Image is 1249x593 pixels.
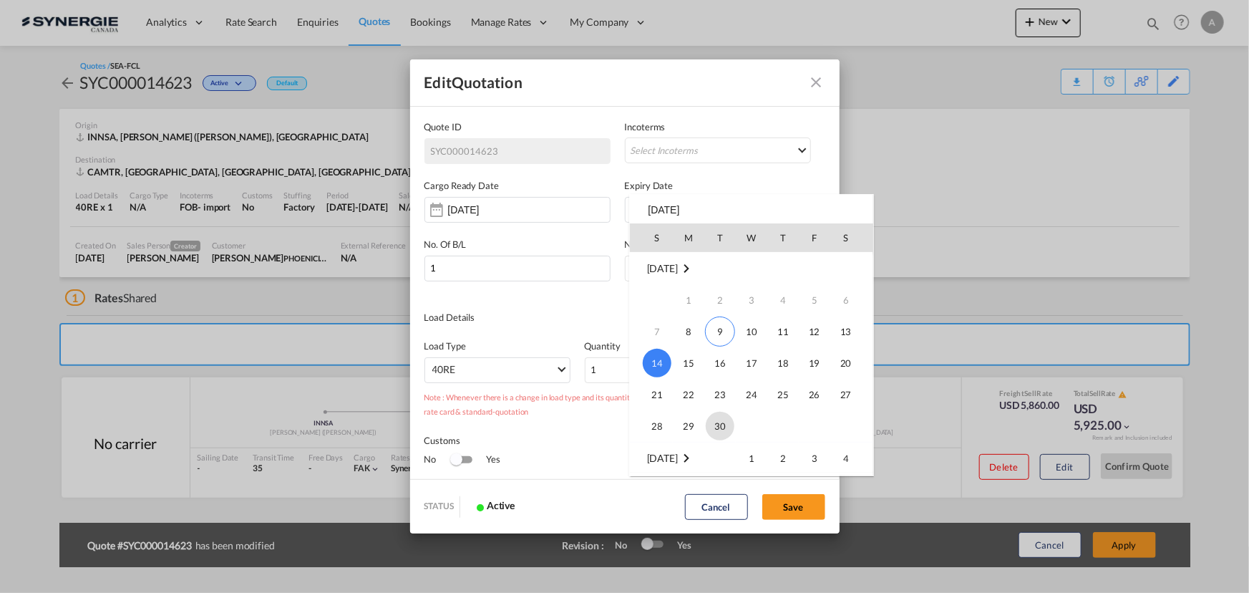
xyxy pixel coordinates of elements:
[800,444,829,473] span: 3
[832,444,860,473] span: 4
[706,349,734,377] span: 16
[643,349,671,377] span: 14
[673,284,704,316] td: Monday September 1 2025
[630,252,873,284] td: September 2025
[769,444,797,473] span: 2
[630,410,673,443] td: Sunday September 28 2025
[767,284,799,316] td: Thursday September 4 2025
[736,442,767,474] td: Wednesday October 1 2025
[832,317,860,346] span: 13
[630,347,873,379] tr: Week 3
[630,316,673,347] td: Sunday September 7 2025
[767,379,799,410] td: Thursday September 25 2025
[737,444,766,473] span: 1
[674,317,703,346] span: 8
[630,442,873,474] tr: Week 1
[647,262,678,274] span: [DATE]
[769,380,797,409] span: 25
[643,412,671,440] span: 28
[830,442,873,474] td: Saturday October 4 2025
[14,92,385,197] p: This quotation is subject to space and equipment availability and subject to compliance by you wi...
[737,349,766,377] span: 17
[736,223,767,252] th: W
[799,316,830,347] td: Friday September 12 2025
[647,452,678,464] span: [DATE]
[769,317,797,346] span: 11
[630,442,736,474] td: October 2025
[736,379,767,410] td: Wednesday September 24 2025
[736,316,767,347] td: Wednesday September 10 2025
[630,223,673,252] th: S
[674,349,703,377] span: 15
[630,284,873,316] tr: Week 1
[767,223,799,252] th: T
[799,442,830,474] td: Friday October 3 2025
[705,317,735,347] span: 9
[704,284,736,316] td: Tuesday September 2 2025
[769,349,797,377] span: 18
[704,316,736,347] td: Tuesday September 9 2025
[737,380,766,409] span: 24
[736,347,767,379] td: Wednesday September 17 2025
[767,316,799,347] td: Thursday September 11 2025
[830,284,873,316] td: Saturday September 6 2025
[673,410,704,443] td: Monday September 29 2025
[799,223,830,252] th: F
[830,223,873,252] th: S
[736,284,767,316] td: Wednesday September 3 2025
[14,68,385,83] p: General Conditions:
[704,410,736,443] td: Tuesday September 30 2025
[630,347,673,379] td: Sunday September 14 2025
[799,284,830,316] td: Friday September 5 2025
[767,442,799,474] td: Thursday October 2 2025
[630,410,873,443] tr: Week 5
[14,14,385,59] p: Any modification of your original rate request, such as freight dimensions, weight, transit time,...
[673,223,704,252] th: M
[830,347,873,379] td: Saturday September 20 2025
[643,380,671,409] span: 21
[800,349,829,377] span: 19
[630,379,673,410] td: Sunday September 21 2025
[674,380,703,409] span: 22
[706,380,734,409] span: 23
[704,379,736,410] td: Tuesday September 23 2025
[830,316,873,347] td: Saturday September 13 2025
[674,412,703,440] span: 29
[832,349,860,377] span: 20
[737,317,766,346] span: 10
[706,412,734,440] span: 30
[673,379,704,410] td: Monday September 22 2025
[630,223,873,476] md-calendar: Calendar
[673,347,704,379] td: Monday September 15 2025
[799,379,830,410] td: Friday September 26 2025
[704,223,736,252] th: T
[704,347,736,379] td: Tuesday September 16 2025
[673,316,704,347] td: Monday September 8 2025
[767,347,799,379] td: Thursday September 18 2025
[630,316,873,347] tr: Week 2
[800,317,829,346] span: 12
[799,347,830,379] td: Friday September 19 2025
[830,379,873,410] td: Saturday September 27 2025
[630,379,873,410] tr: Week 4
[800,380,829,409] span: 26
[832,380,860,409] span: 27
[630,252,873,284] tr: Week undefined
